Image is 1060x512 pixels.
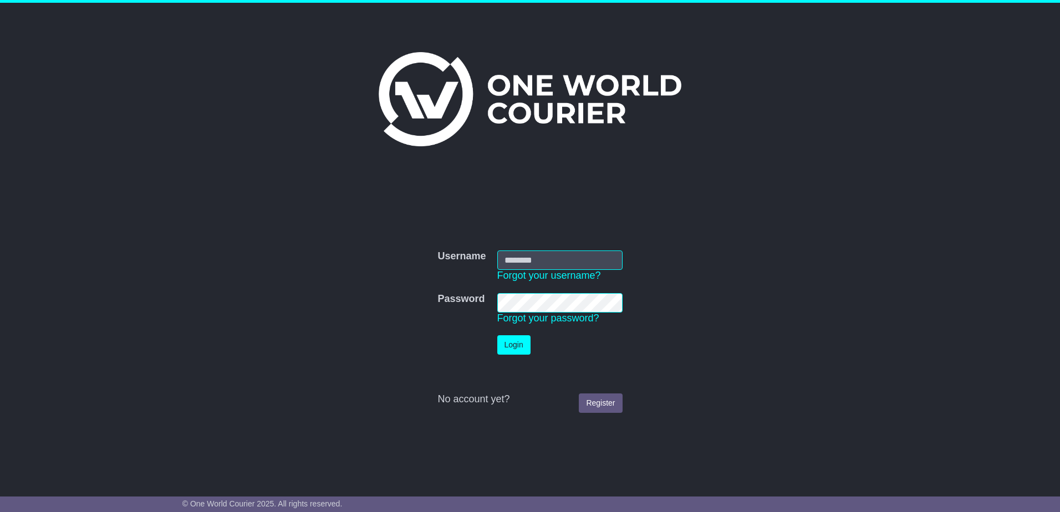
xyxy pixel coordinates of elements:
a: Register [579,393,622,413]
label: Password [437,293,485,305]
label: Username [437,250,486,263]
button: Login [497,335,531,355]
img: One World [379,52,681,146]
a: Forgot your username? [497,270,601,281]
span: © One World Courier 2025. All rights reserved. [182,499,343,508]
div: No account yet? [437,393,622,406]
a: Forgot your password? [497,313,599,324]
